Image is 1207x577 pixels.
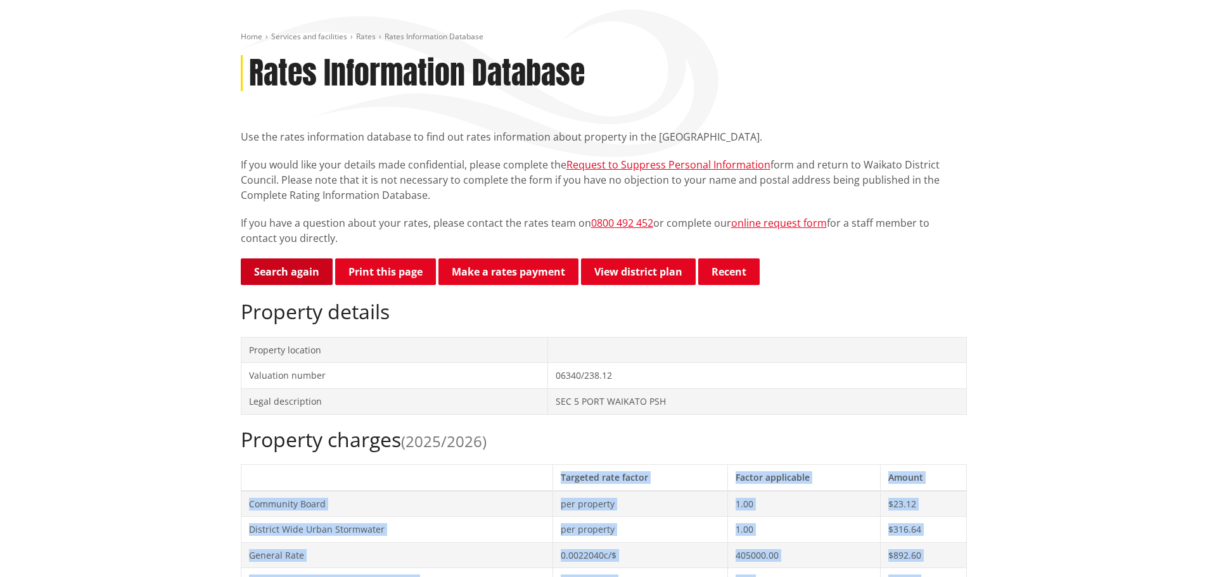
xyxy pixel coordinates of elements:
th: Factor applicable [728,464,881,490]
td: District Wide Urban Stormwater [241,517,553,543]
a: View district plan [581,258,696,285]
td: 1.00 [728,491,881,517]
td: 1.00 [728,517,881,543]
td: Property location [241,337,548,363]
h1: Rates Information Database [249,55,585,92]
a: Services and facilities [271,31,347,42]
a: Make a rates payment [438,258,578,285]
span: Rates Information Database [385,31,483,42]
span: (2025/2026) [401,431,487,452]
nav: breadcrumb [241,32,967,42]
td: Community Board [241,491,553,517]
a: Home [241,31,262,42]
th: Targeted rate factor [553,464,728,490]
a: Rates [356,31,376,42]
h2: Property charges [241,428,967,452]
td: per property [553,517,728,543]
a: online request form [731,216,827,230]
p: If you would like your details made confidential, please complete the form and return to Waikato ... [241,157,967,203]
button: Print this page [335,258,436,285]
iframe: Messenger Launcher [1149,524,1194,569]
td: $892.60 [880,542,966,568]
td: 06340/238.12 [548,363,966,389]
td: Legal description [241,388,548,414]
td: 405000.00 [728,542,881,568]
th: Amount [880,464,966,490]
td: General Rate [241,542,553,568]
td: Valuation number [241,363,548,389]
td: per property [553,491,728,517]
a: Search again [241,258,333,285]
td: $23.12 [880,491,966,517]
button: Recent [698,258,760,285]
p: Use the rates information database to find out rates information about property in the [GEOGRAPHI... [241,129,967,144]
p: If you have a question about your rates, please contact the rates team on or complete our for a s... [241,215,967,246]
td: 0.0022040c/$ [553,542,728,568]
a: Request to Suppress Personal Information [566,158,770,172]
td: $316.64 [880,517,966,543]
a: 0800 492 452 [591,216,653,230]
td: SEC 5 PORT WAIKATO PSH [548,388,966,414]
h2: Property details [241,300,967,324]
